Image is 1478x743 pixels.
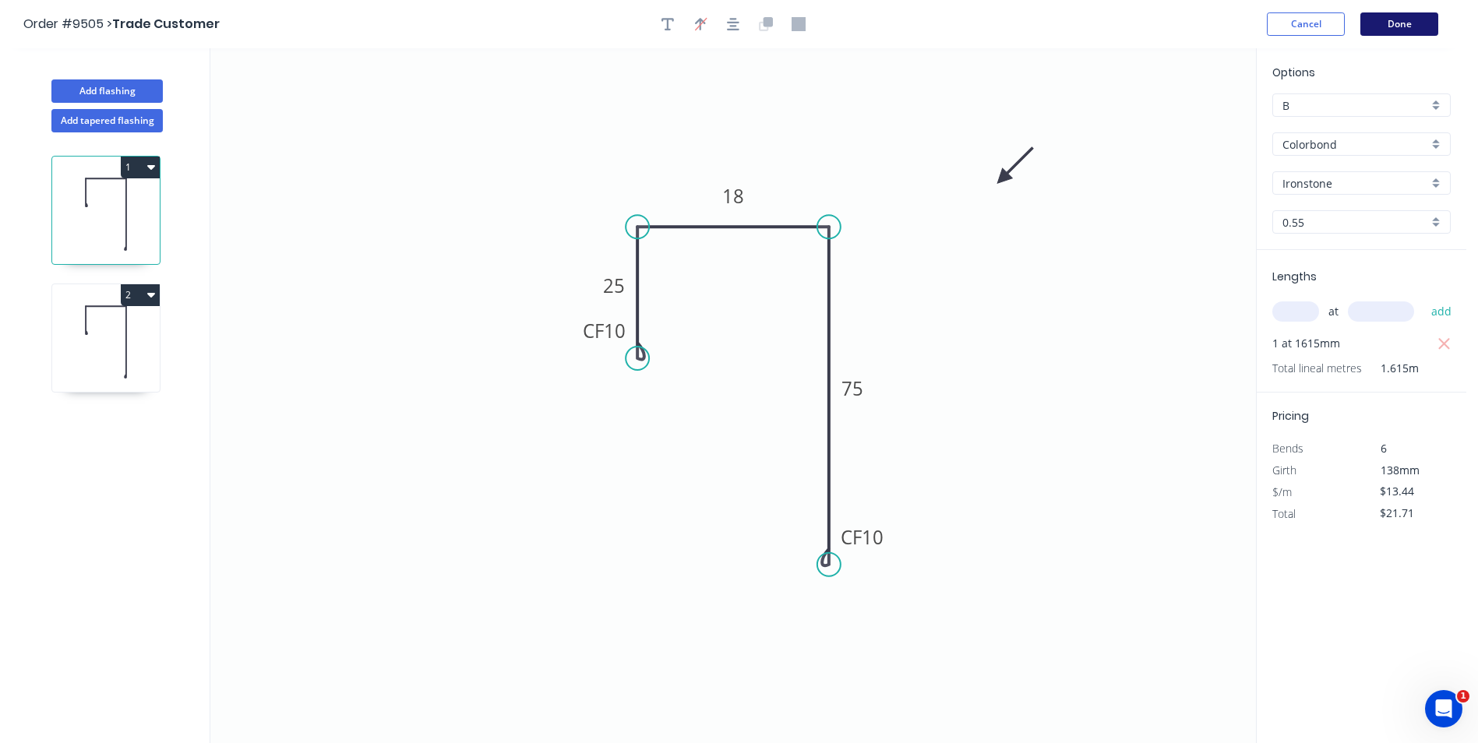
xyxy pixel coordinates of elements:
button: 2 [121,284,160,306]
input: Material [1282,136,1428,153]
span: at [1328,301,1339,322]
span: Girth [1272,463,1296,477]
span: 138mm [1381,463,1420,477]
span: 6 [1381,441,1387,456]
tspan: 18 [722,183,744,209]
input: Colour [1282,175,1428,192]
span: Trade Customer [112,15,220,33]
span: Pricing [1272,408,1309,424]
tspan: 75 [841,375,863,401]
span: 1 at 1615mm [1272,333,1340,354]
span: Order #9505 > [23,15,112,33]
tspan: 10 [862,524,884,550]
button: 1 [121,157,160,178]
button: Add tapered flashing [51,109,163,132]
button: Cancel [1267,12,1345,36]
span: 1 [1457,690,1469,703]
span: Bends [1272,441,1303,456]
button: Done [1360,12,1438,36]
span: 1.615m [1362,357,1419,379]
svg: 0 [210,48,1256,743]
span: Options [1272,65,1315,80]
tspan: 10 [604,318,626,343]
span: Total lineal metres [1272,357,1362,379]
tspan: CF [841,524,862,550]
input: Price level [1282,97,1428,114]
tspan: 25 [603,273,625,298]
input: Thickness [1282,214,1428,231]
button: add [1423,298,1460,325]
button: Add flashing [51,79,163,103]
span: Total [1272,506,1296,521]
span: Lengths [1272,269,1317,284]
tspan: CF [583,318,604,343]
iframe: Intercom live chat [1425,690,1462,727]
span: $/m [1272,484,1292,499]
